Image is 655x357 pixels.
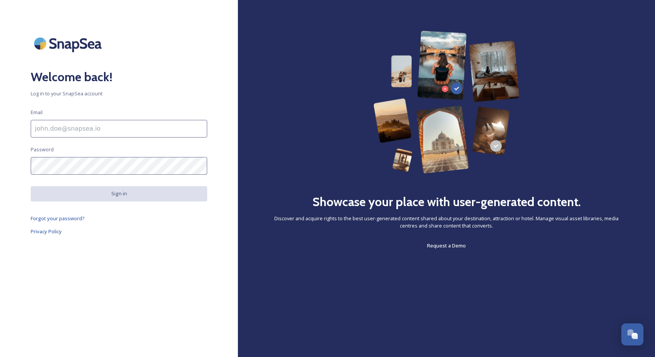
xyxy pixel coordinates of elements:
img: SnapSea Logo [31,31,107,56]
span: Log in to your SnapSea account [31,90,207,97]
input: john.doe@snapsea.io [31,120,207,138]
h2: Showcase your place with user-generated content. [312,193,581,211]
h2: Welcome back! [31,68,207,86]
span: Forgot your password? [31,215,85,222]
span: Password [31,146,54,153]
button: Sign in [31,186,207,201]
img: 63b42ca75bacad526042e722_Group%20154-p-800.png [373,31,519,174]
a: Forgot your password? [31,214,207,223]
button: Open Chat [621,323,643,346]
span: Email [31,109,43,116]
span: Discover and acquire rights to the best user-generated content shared about your destination, att... [269,215,624,229]
span: Privacy Policy [31,228,62,235]
a: Privacy Policy [31,227,207,236]
a: Request a Demo [427,241,466,250]
span: Request a Demo [427,242,466,249]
